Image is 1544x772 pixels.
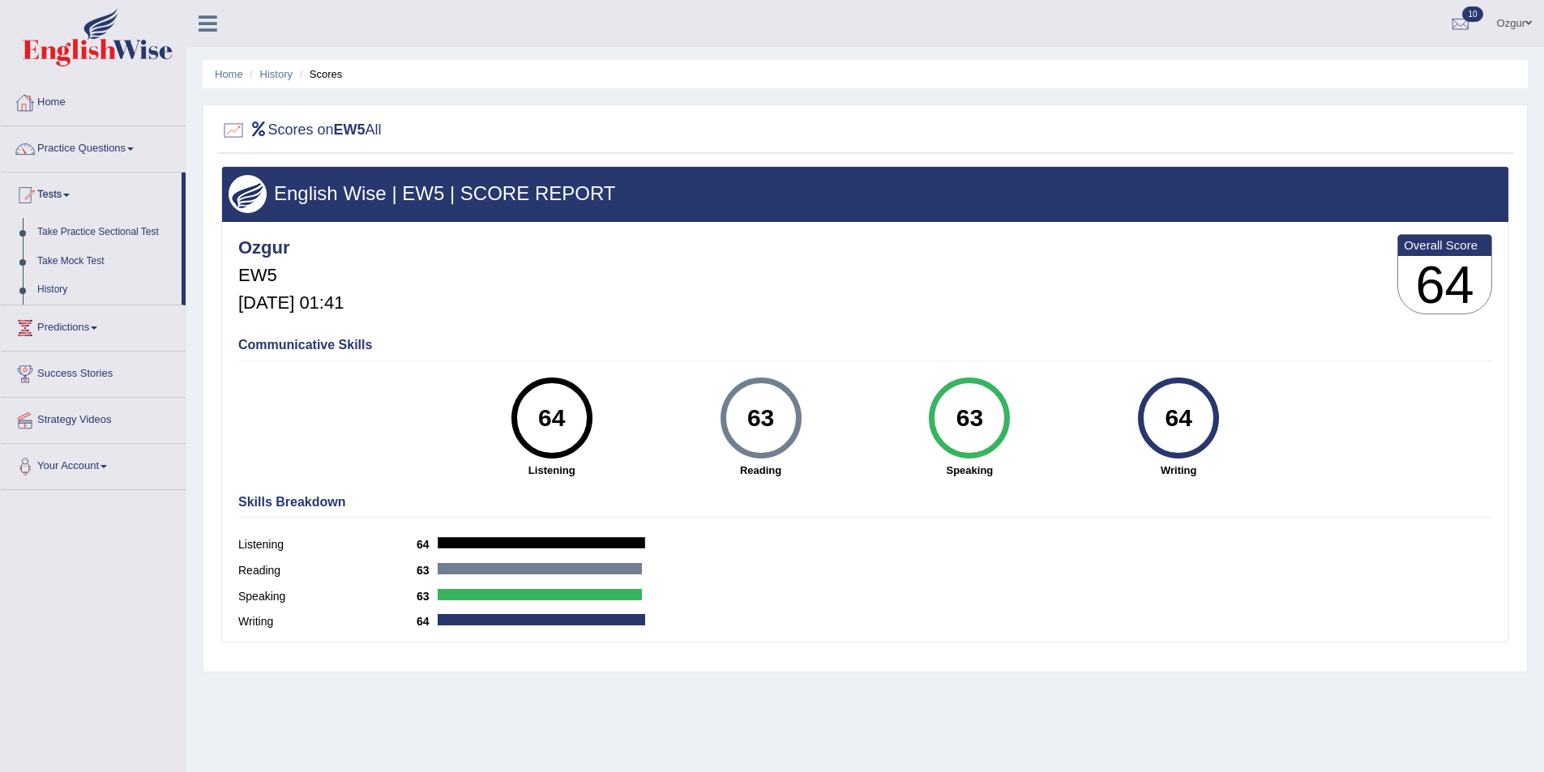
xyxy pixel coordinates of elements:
[456,463,648,478] strong: Listening
[873,463,1066,478] strong: Speaking
[260,68,293,80] a: History
[30,247,182,276] a: Take Mock Test
[1,80,186,121] a: Home
[238,562,417,579] label: Reading
[417,538,438,551] b: 64
[1,352,186,392] a: Success Stories
[1,126,186,167] a: Practice Questions
[238,613,417,630] label: Writing
[238,338,1492,352] h4: Communicative Skills
[238,588,417,605] label: Speaking
[221,118,382,143] h2: Scores on All
[1,173,182,213] a: Tests
[1,444,186,484] a: Your Account
[1149,384,1208,452] div: 64
[1404,238,1486,252] b: Overall Score
[1398,256,1491,314] h3: 64
[1,398,186,438] a: Strategy Videos
[30,218,182,247] a: Take Practice Sectional Test
[417,564,438,577] b: 63
[522,384,581,452] div: 64
[229,175,267,213] img: wings.png
[1,305,186,346] a: Predictions
[238,238,344,258] h4: Ozgur
[334,122,366,138] b: EW5
[30,275,182,305] a: History
[731,384,790,452] div: 63
[238,293,344,313] h5: [DATE] 01:41
[1462,6,1482,22] span: 10
[296,66,343,82] li: Scores
[238,266,344,285] h5: EW5
[215,68,243,80] a: Home
[238,495,1492,510] h4: Skills Breakdown
[665,463,858,478] strong: Reading
[940,384,999,452] div: 63
[238,536,417,553] label: Listening
[417,615,438,628] b: 64
[417,590,438,603] b: 63
[1082,463,1275,478] strong: Writing
[229,183,1502,204] h3: English Wise | EW5 | SCORE REPORT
